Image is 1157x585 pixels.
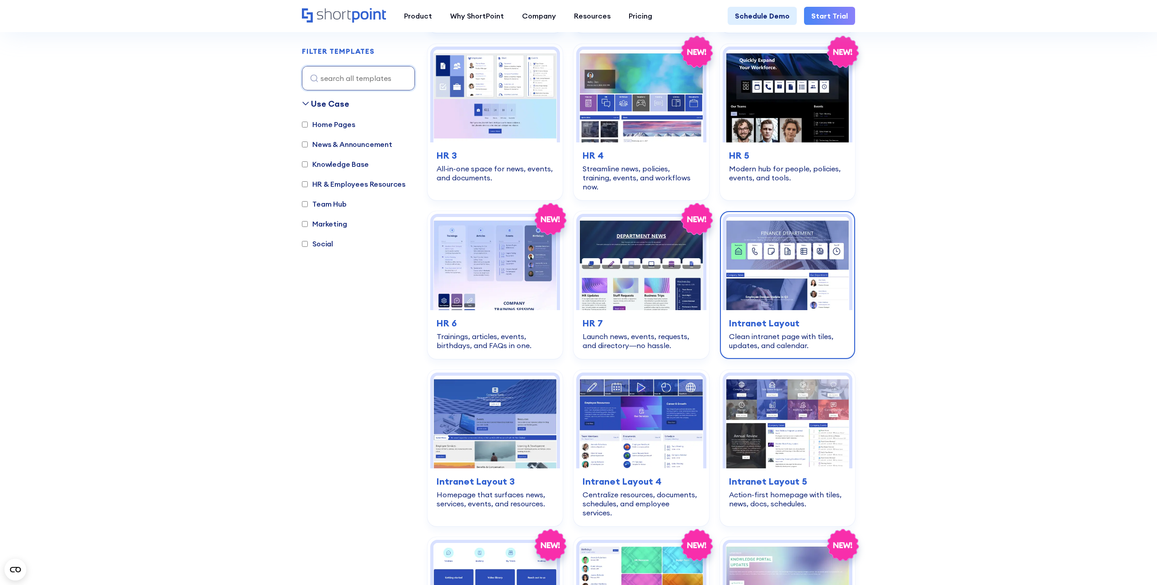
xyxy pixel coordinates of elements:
h3: HR 3 [437,149,554,162]
a: HR 5 – Human Resource Template: Modern hub for people, policies, events, and tools.HR 5Modern hub... [720,44,855,200]
label: Marketing [302,218,347,229]
div: Trainings, articles, events, birthdays, and FAQs in one. [437,332,554,350]
a: Schedule Demo [728,7,797,25]
a: HR 4 – SharePoint HR Intranet Template: Streamline news, policies, training, events, and workflow... [574,44,709,200]
div: Company [522,10,556,21]
div: Product [404,10,432,21]
h3: Intranet Layout 5 [729,475,846,488]
label: Social [302,238,333,249]
label: Team Hub [302,198,347,209]
div: Pricing [629,10,652,21]
label: Home Pages [302,119,355,130]
div: Homepage that surfaces news, services, events, and resources. [437,490,554,508]
input: Team Hub [302,201,308,207]
input: HR & Employees Resources [302,181,308,187]
div: Resources [574,10,611,21]
h3: HR 6 [437,316,554,330]
a: Start Trial [804,7,855,25]
a: HR 6 – HR SharePoint Site Template: Trainings, articles, events, birthdays, and FAQs in one.HR 6T... [428,211,563,359]
div: Use Case [311,98,349,110]
a: Intranet Layout 3 – SharePoint Homepage Template: Homepage that surfaces news, services, events, ... [428,370,563,526]
img: HR 6 – HR SharePoint Site Template: Trainings, articles, events, birthdays, and FAQs in one. [433,217,557,310]
input: Home Pages [302,122,308,127]
h3: Intranet Layout 3 [437,475,554,488]
div: Clean intranet page with tiles, updates, and calendar. [729,332,846,350]
div: All‑in‑one space for news, events, and documents. [437,164,554,182]
h3: HR 7 [583,316,700,330]
iframe: Chat Widget [1112,542,1157,585]
button: Open CMP widget [5,559,26,580]
a: Home [302,8,386,24]
div: Action-first homepage with tiles, news, docs, schedules. [729,490,846,508]
img: HR 7 – HR SharePoint Template: Launch news, events, requests, and directory—no hassle. [579,217,703,310]
a: Intranet Layout 5 – SharePoint Page Template: Action-first homepage with tiles, news, docs, sched... [720,370,855,526]
div: Why ShortPoint [450,10,504,21]
img: HR 3 – HR Intranet Template: All‑in‑one space for news, events, and documents. [433,50,557,142]
a: Intranet Layout 4 – Intranet Page Template: Centralize resources, documents, schedules, and emplo... [574,370,709,526]
a: Pricing [620,7,661,25]
div: Modern hub for people, policies, events, and tools. [729,164,846,182]
h3: HR 5 [729,149,846,162]
div: Launch news, events, requests, and directory—no hassle. [583,332,700,350]
h3: Intranet Layout [729,316,846,330]
label: HR & Employees Resources [302,179,405,189]
input: Social [302,241,308,247]
img: Intranet Layout 5 – SharePoint Page Template: Action-first homepage with tiles, news, docs, sched... [726,376,849,468]
img: Intranet Layout – SharePoint Page Design: Clean intranet page with tiles, updates, and calendar. [726,217,849,310]
img: Intranet Layout 4 – Intranet Page Template: Centralize resources, documents, schedules, and emplo... [579,376,703,468]
div: Streamline news, policies, training, events, and workflows now. [583,164,700,191]
label: News & Announcement [302,139,392,150]
a: HR 3 – HR Intranet Template: All‑in‑one space for news, events, and documents.HR 3All‑in‑one spac... [428,44,563,200]
img: HR 5 – Human Resource Template: Modern hub for people, policies, events, and tools. [726,50,849,142]
a: Product [395,7,441,25]
a: HR 7 – HR SharePoint Template: Launch news, events, requests, and directory—no hassle.HR 7Launch ... [574,211,709,359]
img: Intranet Layout 3 – SharePoint Homepage Template: Homepage that surfaces news, services, events, ... [433,376,557,468]
input: Marketing [302,221,308,227]
input: Knowledge Base [302,161,308,167]
a: Why ShortPoint [441,7,513,25]
input: search all templates [302,66,415,90]
h3: Intranet Layout 4 [583,475,700,488]
h2: FILTER TEMPLATES [302,47,375,56]
div: Centralize resources, documents, schedules, and employee services. [583,490,700,517]
input: News & Announcement [302,142,308,147]
a: Company [513,7,565,25]
img: HR 4 – SharePoint HR Intranet Template: Streamline news, policies, training, events, and workflow... [579,50,703,142]
a: Intranet Layout – SharePoint Page Design: Clean intranet page with tiles, updates, and calendar.I... [720,211,855,359]
h3: HR 4 [583,149,700,162]
a: Resources [565,7,620,25]
label: Knowledge Base [302,159,369,170]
